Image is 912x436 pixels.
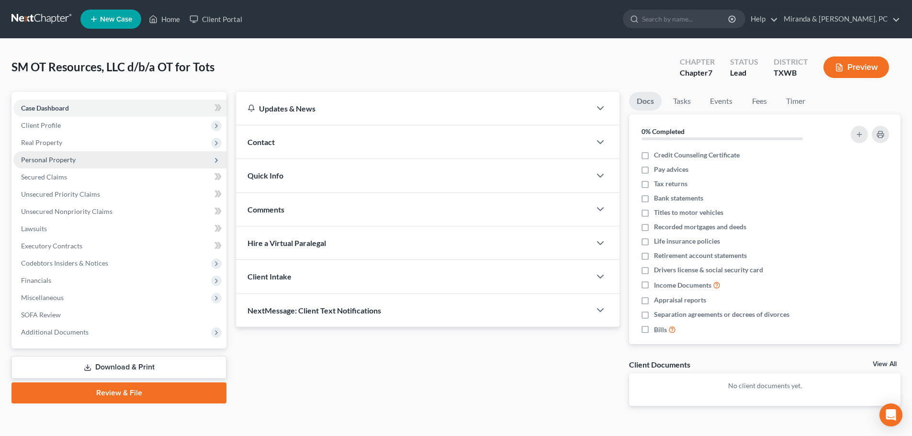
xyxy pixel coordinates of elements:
[629,92,662,111] a: Docs
[654,208,723,217] span: Titles to motor vehicles
[13,100,226,117] a: Case Dashboard
[654,179,687,189] span: Tax returns
[746,11,778,28] a: Help
[21,293,64,302] span: Miscellaneous
[778,92,813,111] a: Timer
[730,56,758,67] div: Status
[13,186,226,203] a: Unsecured Priority Claims
[21,121,61,129] span: Client Profile
[21,259,108,267] span: Codebtors Insiders & Notices
[21,156,76,164] span: Personal Property
[654,222,746,232] span: Recorded mortgages and deeds
[654,265,763,275] span: Drivers license & social security card
[730,67,758,78] div: Lead
[654,325,667,335] span: Bills
[21,276,51,284] span: Financials
[248,171,283,180] span: Quick Info
[248,137,275,146] span: Contact
[144,11,185,28] a: Home
[21,138,62,146] span: Real Property
[708,68,712,77] span: 7
[21,328,89,336] span: Additional Documents
[654,295,706,305] span: Appraisal reports
[629,359,690,369] div: Client Documents
[21,242,82,250] span: Executory Contracts
[13,168,226,186] a: Secured Claims
[774,67,808,78] div: TXWB
[248,272,292,281] span: Client Intake
[702,92,740,111] a: Events
[680,67,715,78] div: Chapter
[654,150,740,160] span: Credit Counseling Certificate
[779,11,900,28] a: Miranda & [PERSON_NAME], PC
[13,220,226,237] a: Lawsuits
[642,127,685,135] strong: 0% Completed
[654,251,747,260] span: Retirement account statements
[823,56,889,78] button: Preview
[654,236,720,246] span: Life insurance policies
[21,104,69,112] span: Case Dashboard
[637,381,893,391] p: No client documents yet.
[21,207,113,215] span: Unsecured Nonpriority Claims
[654,193,703,203] span: Bank statements
[21,190,100,198] span: Unsecured Priority Claims
[13,237,226,255] a: Executory Contracts
[248,238,326,247] span: Hire a Virtual Paralegal
[11,356,226,379] a: Download & Print
[13,306,226,324] a: SOFA Review
[100,16,132,23] span: New Case
[185,11,247,28] a: Client Portal
[248,306,381,315] span: NextMessage: Client Text Notifications
[654,310,789,319] span: Separation agreements or decrees of divorces
[665,92,698,111] a: Tasks
[774,56,808,67] div: District
[21,311,61,319] span: SOFA Review
[21,224,47,233] span: Lawsuits
[248,205,284,214] span: Comments
[744,92,775,111] a: Fees
[879,403,902,426] div: Open Intercom Messenger
[13,203,226,220] a: Unsecured Nonpriority Claims
[654,280,711,290] span: Income Documents
[11,60,214,74] span: SM OT Resources, LLC d/b/a OT for Tots
[248,103,579,113] div: Updates & News
[873,361,897,368] a: View All
[21,173,67,181] span: Secured Claims
[680,56,715,67] div: Chapter
[642,10,730,28] input: Search by name...
[654,165,688,174] span: Pay advices
[11,382,226,403] a: Review & File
